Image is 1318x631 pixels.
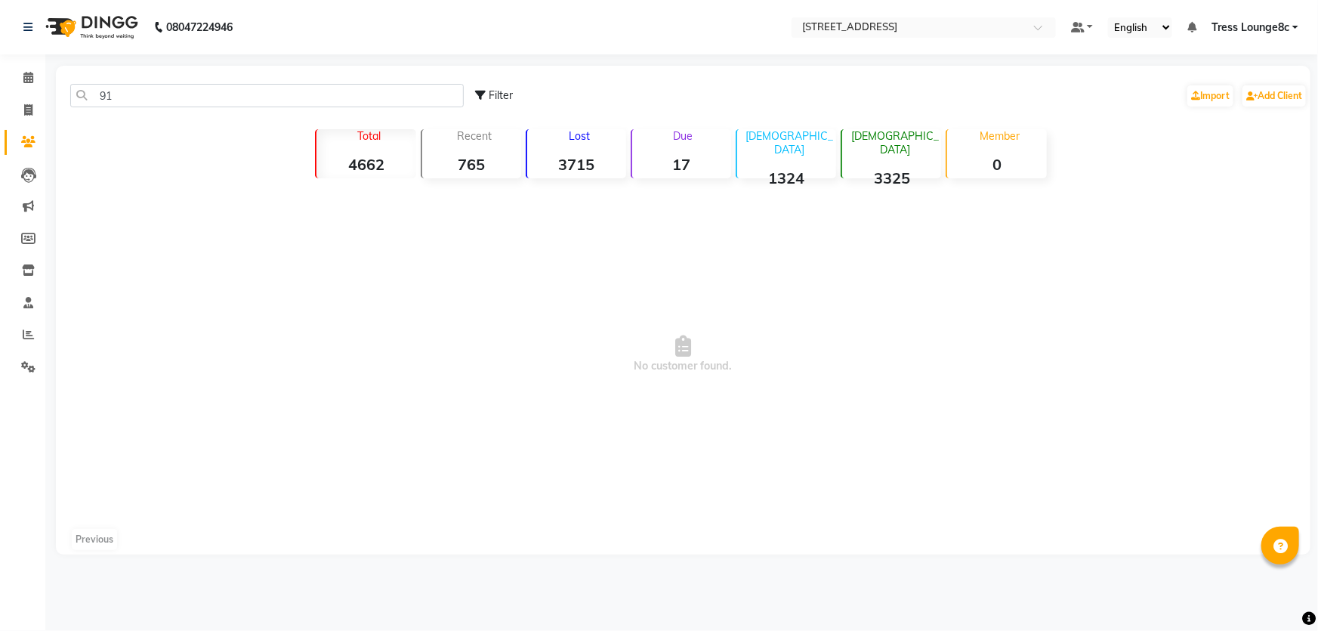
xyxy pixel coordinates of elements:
p: Recent [428,129,521,143]
strong: 3325 [842,169,941,187]
p: Lost [533,129,626,143]
span: Tress Lounge8c [1212,20,1289,36]
input: Search by Name/Mobile/Email/Code [70,84,464,107]
p: [DEMOGRAPHIC_DATA] [848,129,941,156]
p: Member [953,129,1046,143]
strong: 0 [947,155,1046,174]
p: Total [323,129,415,143]
img: logo [39,6,142,48]
span: No customer found. [56,184,1310,524]
b: 08047224946 [166,6,233,48]
a: Import [1187,85,1233,107]
strong: 1324 [737,169,836,187]
strong: 17 [632,155,731,174]
strong: 765 [422,155,521,174]
p: Due [635,129,731,143]
span: Filter [489,88,513,102]
a: Add Client [1242,85,1306,107]
strong: 4662 [316,155,415,174]
p: [DEMOGRAPHIC_DATA] [743,129,836,156]
strong: 3715 [527,155,626,174]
